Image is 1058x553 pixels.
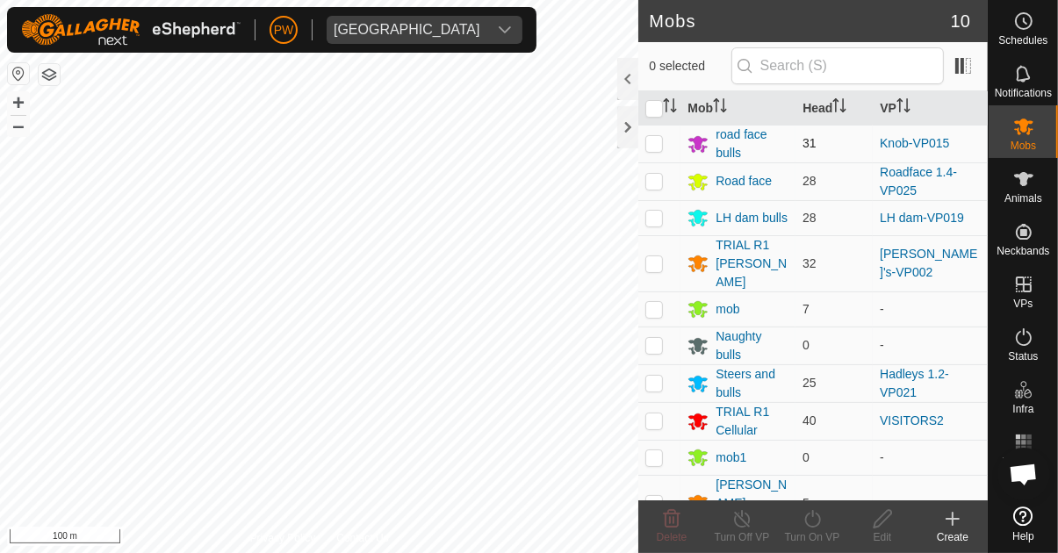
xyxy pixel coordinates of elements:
[487,16,522,44] div: dropdown trigger
[997,246,1049,256] span: Neckbands
[663,101,677,115] p-sorticon: Activate to sort
[802,450,810,464] span: 0
[716,476,788,531] div: [PERSON_NAME] stragglers
[8,92,29,113] button: +
[832,101,846,115] p-sorticon: Activate to sort
[327,16,487,44] span: Kawhia Farm
[847,529,918,545] div: Edit
[777,529,847,545] div: Turn On VP
[716,126,788,162] div: road face bulls
[873,475,988,531] td: -
[336,530,388,546] a: Contact Us
[274,21,294,39] span: PW
[802,136,817,150] span: 31
[680,91,795,126] th: Mob
[707,529,777,545] div: Turn Off VP
[716,236,788,291] div: TRIAL R1 [PERSON_NAME]
[1004,193,1042,204] span: Animals
[8,115,29,136] button: –
[716,209,788,227] div: LH dam bulls
[802,376,817,390] span: 25
[873,291,988,327] td: -
[997,448,1050,500] div: Open chat
[1008,351,1038,362] span: Status
[649,11,950,32] h2: Mobs
[802,338,810,352] span: 0
[880,165,957,197] a: Roadface 1.4-VP025
[880,136,949,150] a: Knob-VP015
[250,530,316,546] a: Privacy Policy
[716,365,788,402] div: Steers and bulls
[1011,140,1036,151] span: Mobs
[657,531,687,543] span: Delete
[880,211,964,225] a: LH dam-VP019
[716,300,739,319] div: mob
[802,174,817,188] span: 28
[39,64,60,85] button: Map Layers
[1013,298,1033,309] span: VPs
[995,88,1052,98] span: Notifications
[873,91,988,126] th: VP
[880,367,949,399] a: Hadleys 1.2-VP021
[795,91,873,126] th: Head
[1012,404,1033,414] span: Infra
[802,413,817,427] span: 40
[802,302,810,316] span: 7
[713,101,727,115] p-sorticon: Activate to sort
[918,529,988,545] div: Create
[334,23,480,37] div: [GEOGRAPHIC_DATA]
[802,256,817,270] span: 32
[802,496,810,510] span: 5
[21,14,241,46] img: Gallagher Logo
[896,101,910,115] p-sorticon: Activate to sort
[716,449,746,467] div: mob1
[951,8,970,34] span: 10
[1002,456,1045,467] span: Heatmap
[716,403,788,440] div: TRIAL R1 Cellular
[649,57,731,75] span: 0 selected
[716,327,788,364] div: Naughty bulls
[880,413,944,427] a: VISITORS2
[989,499,1058,549] a: Help
[998,35,1047,46] span: Schedules
[880,247,977,279] a: [PERSON_NAME]'s-VP002
[873,327,988,364] td: -
[873,440,988,475] td: -
[802,211,817,225] span: 28
[716,172,772,190] div: Road face
[1012,531,1034,542] span: Help
[8,63,29,84] button: Reset Map
[731,47,944,84] input: Search (S)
